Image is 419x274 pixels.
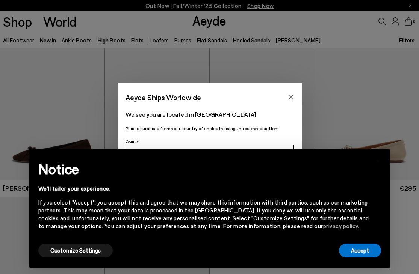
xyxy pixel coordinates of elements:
span: × [375,155,381,166]
h2: Notice [38,159,369,179]
span: Aeyde Ships Worldwide [126,91,201,104]
button: Close [285,92,296,103]
button: Accept [339,244,381,257]
button: Close this notice [369,151,387,169]
a: privacy policy [323,223,358,229]
button: Customize Settings [38,244,113,257]
p: Please purchase from your country of choice by using the below selection: [126,125,294,132]
p: We see you are located in [GEOGRAPHIC_DATA] [126,110,294,119]
span: Country [126,139,139,143]
div: We'll tailor your experience. [38,185,369,193]
div: If you select "Accept", you accept this and agree that we may share this information with third p... [38,199,369,230]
